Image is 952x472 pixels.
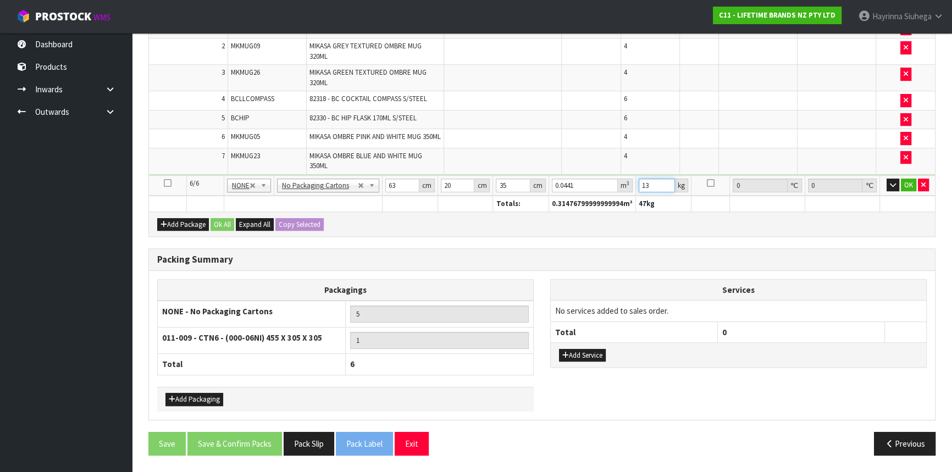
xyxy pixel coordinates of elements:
sup: 3 [627,180,629,187]
button: Add Package [157,218,209,231]
span: 4 [624,132,627,141]
div: ℃ [862,179,877,192]
span: 4 [624,151,627,160]
span: 4 [624,68,627,77]
button: OK [901,179,916,192]
span: 4 [222,94,225,103]
span: 6 [624,94,627,103]
strong: C11 - LIFETIME BRANDS NZ PTY LTD [719,10,835,20]
span: 7 [222,151,225,160]
span: 0.31476799999999994 [552,199,623,208]
span: 82318 - BC COCKTAIL COMPASS S/STEEL [309,94,427,103]
img: cube-alt.png [16,9,30,23]
button: Add Service [559,349,606,362]
span: MKMUG09 [231,41,260,51]
span: 82330 - BC HIP FLASK 170ML S/STEEL [309,113,417,123]
span: BCHIP [231,113,250,123]
th: Total [158,354,346,375]
span: 47 [639,199,646,208]
div: cm [530,179,546,192]
span: ProStock [35,9,91,24]
span: 6/6 [190,179,199,188]
button: Copy Selected [275,218,324,231]
strong: 011-009 - CTN6 - (000-06NI) 455 X 305 X 305 [162,332,322,343]
span: No Packaging Cartons [282,179,358,192]
th: Packagings [158,279,534,301]
span: 2 [222,41,225,51]
div: cm [419,179,435,192]
button: Exit [395,432,429,456]
th: kg [635,196,691,212]
td: No services added to sales order. [551,301,926,321]
button: Pack Label [336,432,393,456]
span: MKMUG23 [231,151,260,160]
button: Previous [874,432,936,456]
small: WMS [93,12,110,23]
th: Total [551,321,718,342]
div: cm [474,179,490,192]
span: MIKASA OMBRE BLUE AND WHITE MUG 350ML [309,151,422,170]
span: MKMUG05 [231,132,260,141]
span: 3 [222,68,225,77]
a: C11 - LIFETIME BRANDS NZ PTY LTD [713,7,842,24]
strong: NONE - No Packaging Cartons [162,306,273,316]
span: MIKASA GREEN TEXTURED OMBRE MUG 320ML [309,68,427,87]
button: Save [148,432,186,456]
span: 6 [222,132,225,141]
div: ℃ [788,179,802,192]
span: MKMUG26 [231,68,260,77]
span: 0 [722,327,727,337]
button: Expand All [236,218,274,231]
span: Siuhega [904,11,932,21]
div: kg [675,179,688,192]
span: Hayrinna [872,11,903,21]
span: Expand All [239,220,270,229]
span: 5 [222,113,225,123]
th: Services [551,280,926,301]
span: MIKASA OMBRE PINK AND WHITE MUG 350ML [309,132,441,141]
span: NONE [232,179,250,192]
span: MIKASA GREY TEXTURED OMBRE MUG 320ML [309,41,422,60]
th: m³ [549,196,635,212]
button: Ok All [211,218,234,231]
span: 4 [624,41,627,51]
span: 6 [624,113,627,123]
button: Add Packaging [165,393,223,406]
button: Pack Slip [284,432,334,456]
div: m [618,179,633,192]
span: 6 [350,359,355,369]
th: Totals: [493,196,549,212]
span: BCLLCOMPASS [231,94,274,103]
h3: Packing Summary [157,254,927,265]
button: Save & Confirm Packs [187,432,282,456]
